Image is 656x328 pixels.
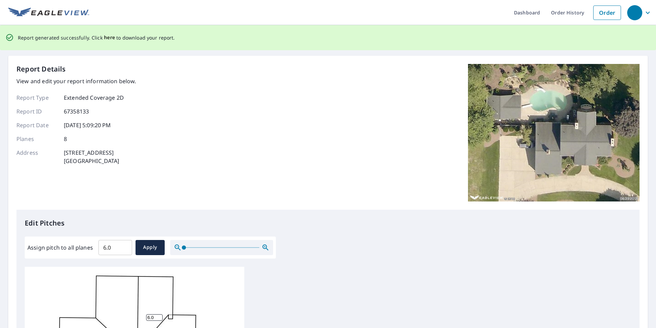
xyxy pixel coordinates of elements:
p: Report Date [16,121,58,129]
button: Apply [136,240,165,255]
p: Report Type [16,94,58,102]
p: [DATE] 5:09:20 PM [64,121,111,129]
button: here [104,33,115,42]
p: Address [16,149,58,165]
p: View and edit your report information below. [16,77,136,85]
p: [STREET_ADDRESS] [GEOGRAPHIC_DATA] [64,149,119,165]
label: Assign pitch to all planes [27,243,93,252]
p: 67358133 [64,107,89,116]
img: EV Logo [8,8,89,18]
span: Apply [141,243,159,252]
p: Edit Pitches [25,218,631,228]
p: Report ID [16,107,58,116]
p: Planes [16,135,58,143]
p: 8 [64,135,67,143]
p: Report Details [16,64,66,74]
input: 00.0 [98,238,132,257]
p: Extended Coverage 2D [64,94,124,102]
a: Order [593,6,621,20]
img: Top image [468,64,640,201]
p: Report generated successfully. Click to download your report. [18,33,175,42]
